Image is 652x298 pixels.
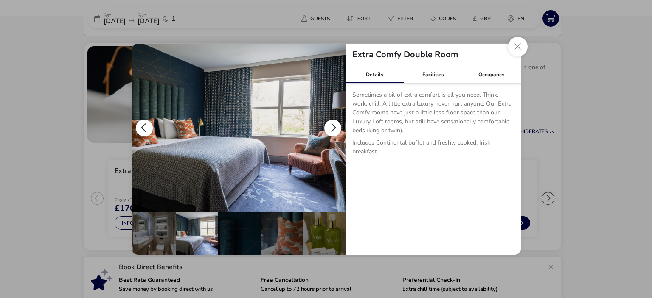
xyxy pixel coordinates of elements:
[352,138,514,159] p: Includes Continental buffet and freshly cooked, Irish breakfast.
[352,90,514,138] p: Sometimes a bit of extra comfort is all you need. Think, work, chill. A little extra luxury never...
[132,44,521,255] div: details
[346,66,404,83] div: Details
[462,66,521,83] div: Occupancy
[346,50,465,59] h2: Extra Comfy Double Room
[508,37,528,56] button: Close dialog
[132,44,346,212] img: 2fc8d8194b289e90031513efd3cd5548923c7455a633bcbef55e80dd528340a8
[404,66,462,83] div: Facilities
